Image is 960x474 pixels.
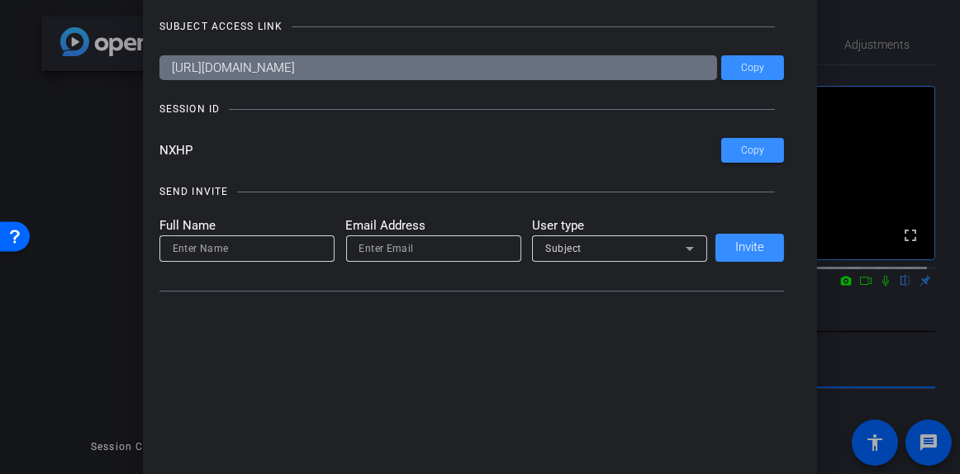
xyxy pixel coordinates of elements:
div: SUBJECT ACCESS LINK [159,18,283,35]
input: Enter Email [359,239,508,258]
mat-label: User type [532,216,707,235]
span: Subject [545,243,582,254]
span: Copy [741,145,764,157]
openreel-title-line: SEND INVITE [159,183,785,200]
button: Copy [721,55,784,80]
openreel-title-line: SESSION ID [159,101,785,117]
span: Copy [741,62,764,74]
div: SEND INVITE [159,183,228,200]
div: SESSION ID [159,101,220,117]
mat-label: Full Name [159,216,335,235]
button: Copy [721,138,784,163]
openreel-title-line: SUBJECT ACCESS LINK [159,18,785,35]
mat-label: Email Address [346,216,521,235]
input: Enter Name [173,239,321,258]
